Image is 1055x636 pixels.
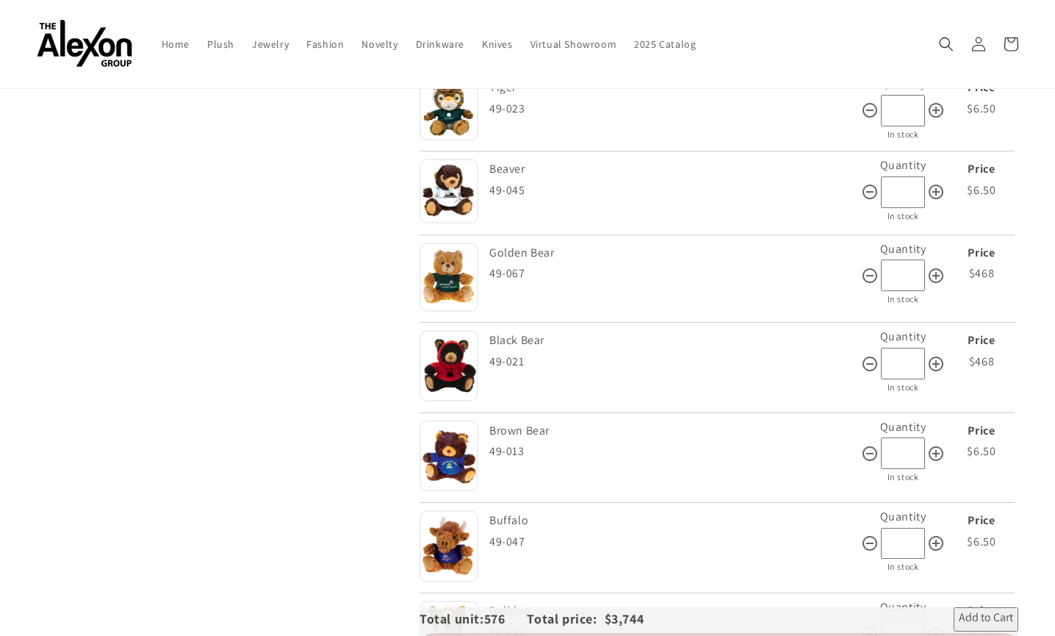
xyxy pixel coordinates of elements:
[252,37,289,51] span: Jewelry
[489,532,861,553] div: 49-047
[948,243,1015,264] div: Price
[861,559,945,575] div: In stock
[948,159,1015,180] div: Price
[489,601,857,622] div: Bulldog
[473,29,522,60] a: Knives
[484,610,527,627] span: 576
[880,599,926,615] label: Quantity
[880,329,926,344] label: Quantity
[361,37,397,51] span: Novelty
[420,159,478,224] img: Beaver
[948,510,1015,532] div: Price
[353,29,406,60] a: Novelty
[489,180,861,201] div: 49-045
[489,243,857,264] div: Golden Bear
[969,354,994,369] span: $468
[880,509,926,524] label: Quantity
[482,37,513,51] span: Knives
[420,510,478,582] img: Buffalo
[420,243,478,312] img: Golden Bear
[967,443,995,459] span: $6.50
[880,419,926,435] label: Quantity
[530,37,617,51] span: Virtual Showroom
[489,159,857,180] div: Beaver
[306,37,344,51] span: Fashion
[634,37,696,51] span: 2025 Catalog
[967,182,995,198] span: $6.50
[861,379,945,396] div: In stock
[861,126,945,143] div: In stock
[880,76,926,91] label: Quantity
[625,29,705,60] a: 2025 Catalog
[522,29,626,60] a: Virtual Showroom
[198,29,243,60] a: Plush
[243,29,298,60] a: Jewelry
[967,534,995,549] span: $6.50
[948,330,1015,351] div: Price
[162,37,190,51] span: Home
[489,330,857,351] div: Black Bear
[948,601,1015,622] div: Price
[420,77,478,140] img: Tiger
[489,421,857,442] div: Brown Bear
[605,610,644,627] span: $3,744
[954,607,1018,631] button: Add to Cart
[969,265,994,281] span: $468
[880,157,926,173] label: Quantity
[420,330,478,401] img: Black Bear
[959,610,1013,628] span: Add to Cart
[861,208,945,224] div: In stock
[489,351,861,373] div: 49-021
[948,421,1015,442] div: Price
[489,263,861,285] div: 49-067
[420,607,605,631] div: Total unit: Total price:
[407,29,473,60] a: Drinkware
[420,421,478,491] img: Brown Bear
[37,21,132,68] img: The Alexon Group
[416,37,464,51] span: Drinkware
[880,241,926,257] label: Quantity
[489,510,857,532] div: Buffalo
[489,99,861,120] div: 49-023
[207,37,234,51] span: Plush
[967,101,995,116] span: $6.50
[153,29,198,60] a: Home
[298,29,353,60] a: Fashion
[861,469,945,485] div: In stock
[930,28,962,60] summary: Search
[489,441,861,462] div: 49-013
[861,291,945,307] div: In stock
